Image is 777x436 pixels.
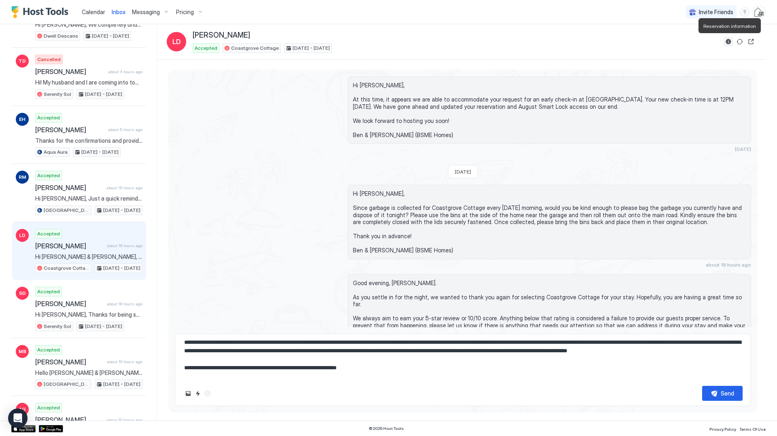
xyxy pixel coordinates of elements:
[108,127,142,132] span: about 5 hours ago
[37,404,60,411] span: Accepted
[19,57,26,65] span: TD
[39,425,63,432] a: Google Play Store
[44,148,68,156] span: Aqua Aura
[44,323,71,330] span: Serenity Sol
[107,243,142,248] span: about 18 hours ago
[82,8,105,15] span: Calendar
[112,8,125,16] a: Inbox
[739,427,766,432] span: Terms Of Use
[106,417,142,423] span: about 20 hours ago
[103,381,140,388] span: [DATE] - [DATE]
[724,37,733,47] button: Reservation information
[353,279,746,350] span: Good evening, [PERSON_NAME]. As you settle in for the night, we wanted to thank you again for sel...
[103,207,140,214] span: [DATE] - [DATE]
[353,190,746,254] span: Hi [PERSON_NAME], Since garbage is collected for Coastgrove Cottage every [DATE] morning, would y...
[35,68,105,76] span: [PERSON_NAME]
[11,6,72,18] a: Host Tools Logo
[37,288,60,295] span: Accepted
[706,262,751,268] span: about 19 hours ago
[699,8,733,16] span: Invite Friends
[35,21,142,28] span: Hi [PERSON_NAME], We completely understand that you need to sort out a few work matters before fi...
[19,290,26,297] span: SD
[85,323,122,330] span: [DATE] - [DATE]
[44,207,89,214] span: [GEOGRAPHIC_DATA]
[112,8,125,15] span: Inbox
[35,300,104,308] span: [PERSON_NAME]
[37,114,60,121] span: Accepted
[739,424,766,433] a: Terms Of Use
[176,8,194,16] span: Pricing
[35,126,105,134] span: [PERSON_NAME]
[35,311,142,318] span: Hi [PERSON_NAME], Thanks for being such a great guest and taking good care of our home. We gladly...
[85,91,122,98] span: [DATE] - [DATE]
[44,381,89,388] span: [GEOGRAPHIC_DATA]
[709,424,736,433] a: Privacy Policy
[35,137,142,144] span: Thanks for the confirmations and providing a copy of your ID via WhatsApp, Eojin. In the unlikely...
[92,32,129,40] span: [DATE] - [DATE]
[35,369,142,377] span: Hello [PERSON_NAME] & [PERSON_NAME], we'll be staying in your area as there are fires close to wh...
[35,358,104,366] span: [PERSON_NAME]
[35,416,103,424] span: [PERSON_NAME]
[106,185,142,190] span: about 15 hours ago
[19,348,26,355] span: MB
[107,301,142,307] span: about 18 hours ago
[35,195,142,202] span: Hi [PERSON_NAME], Just a quick reminder that check-out from [GEOGRAPHIC_DATA] is [DATE] before 11...
[231,44,279,52] span: Coastgrove Cottage
[11,425,36,432] a: App Store
[703,23,756,29] span: Reservation information
[8,408,28,428] div: Open Intercom Messenger
[108,69,142,74] span: about 4 hours ago
[172,37,181,47] span: LD
[740,7,749,17] div: menu
[753,6,766,19] div: User profile
[132,8,160,16] span: Messaging
[44,265,89,272] span: Coastgrove Cottage
[35,242,104,250] span: [PERSON_NAME]
[19,406,26,413] span: AG
[709,427,736,432] span: Privacy Policy
[193,389,203,398] button: Quick reply
[82,8,105,16] a: Calendar
[19,232,25,239] span: LD
[702,386,743,401] button: Send
[37,346,60,353] span: Accepted
[183,389,193,398] button: Upload image
[735,146,751,152] span: [DATE]
[35,253,142,260] span: Hi [PERSON_NAME] & [PERSON_NAME], we are going to be in [GEOGRAPHIC_DATA] on and off for a bit an...
[369,426,404,431] span: © 2025 Host Tools
[735,37,745,47] button: Sync reservation
[107,359,142,364] span: about 19 hours ago
[353,82,746,138] span: Hi [PERSON_NAME], At this time, it appears we are able to accommodate your request for an early c...
[746,37,756,47] button: Open reservation
[35,184,103,192] span: [PERSON_NAME]
[721,389,734,398] div: Send
[44,91,71,98] span: Serenity Sol
[37,230,60,237] span: Accepted
[37,172,60,179] span: Accepted
[35,79,142,86] span: Hi! My husband and I are coming into town for the weekend to visit family and friends. We grew up...
[81,148,119,156] span: [DATE] - [DATE]
[195,44,217,52] span: Accepted
[44,32,78,40] span: Dwell Descans
[103,265,140,272] span: [DATE] - [DATE]
[37,56,61,63] span: Cancelled
[293,44,330,52] span: [DATE] - [DATE]
[19,174,26,181] span: RM
[19,116,25,123] span: EH
[193,31,250,40] span: [PERSON_NAME]
[455,169,471,175] span: [DATE]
